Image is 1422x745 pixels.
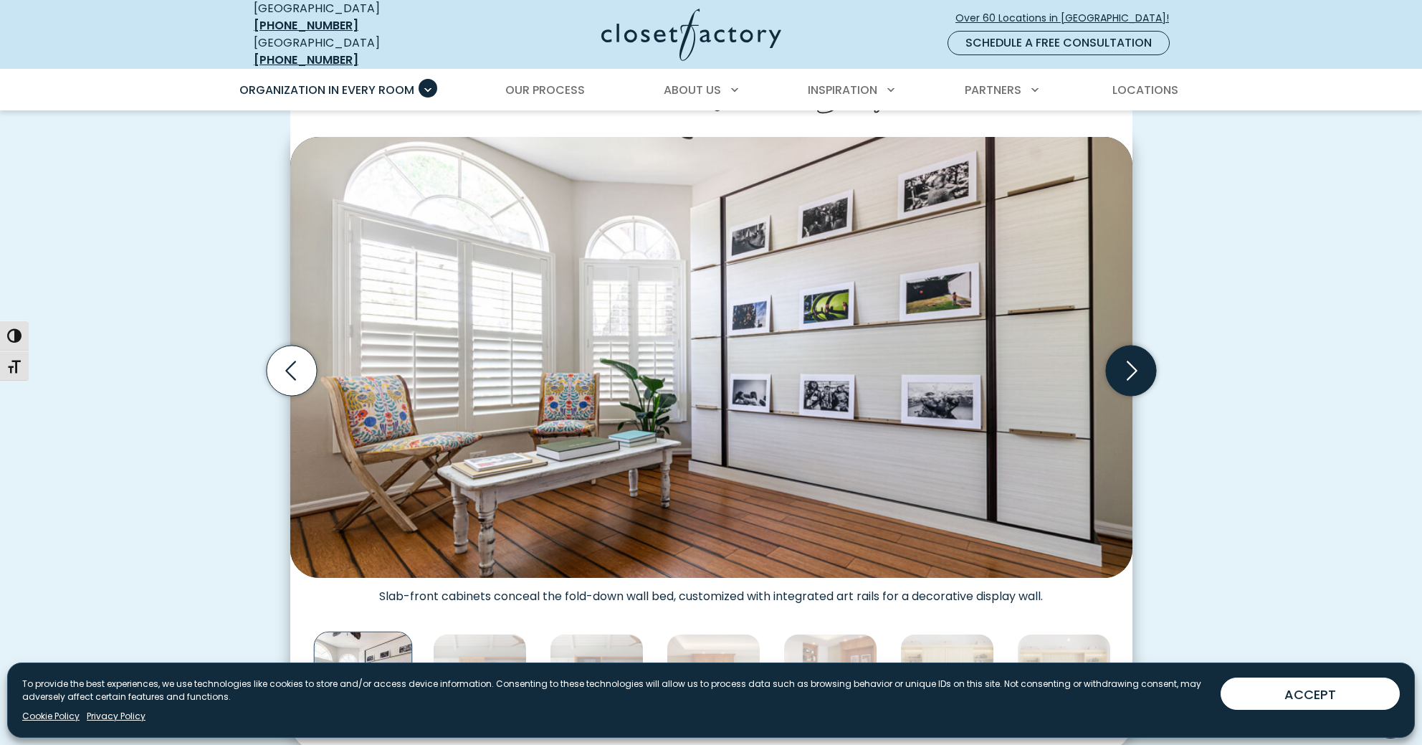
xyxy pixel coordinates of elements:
[254,17,358,34] a: [PHONE_NUMBER]
[229,70,1193,110] nav: Primary Menu
[808,82,877,98] span: Inspiration
[239,82,414,98] span: Organization in Every Room
[667,634,760,728] img: Custom wall bed in upstairs loft area
[261,340,323,402] button: Previous slide
[22,678,1209,703] p: To provide the best experiences, we use technologies like cookies to store and/or access device i...
[965,82,1021,98] span: Partners
[1017,634,1111,728] img: Light wood wall bed open with custom green side drawers and open bookshelves
[1100,340,1162,402] button: Next slide
[955,11,1180,26] span: Over 60 Locations in [GEOGRAPHIC_DATA]!
[290,578,1132,604] figcaption: Slab-front cabinets conceal the fold-down wall bed, customized with integrated art rails for a de...
[948,31,1170,55] a: Schedule a Free Consultation
[254,52,358,68] a: [PHONE_NUMBER]
[783,634,877,728] img: Wall bed shown open in Alder clear coat finish with upper storage.
[22,710,80,723] a: Cookie Policy
[1112,82,1178,98] span: Locations
[505,82,585,98] span: Our Process
[313,632,412,731] img: Wall bed disguised as a photo gallery installation
[254,34,462,69] div: [GEOGRAPHIC_DATA]
[433,634,527,728] img: Wall bed with built in cabinetry and workstation
[955,6,1181,31] a: Over 60 Locations in [GEOGRAPHIC_DATA]!
[87,710,145,723] a: Privacy Policy
[550,634,644,728] img: Features LED-lit hanging rods, adjustable shelves, and pull-out shoe storage. Built-in desk syste...
[290,137,1132,578] img: Wall bed disguised as a photo gallery installation
[900,634,994,728] img: Light woodgrain wall bed closed with flanking green drawer units and open shelving for accessorie...
[601,9,781,61] img: Closet Factory Logo
[664,82,721,98] span: About Us
[1221,678,1400,710] button: ACCEPT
